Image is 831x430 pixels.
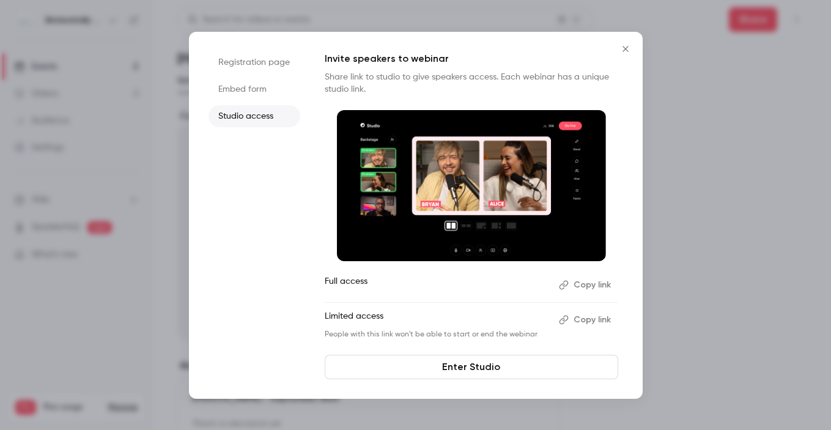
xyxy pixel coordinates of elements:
button: Copy link [554,275,618,295]
a: Enter Studio [325,355,618,379]
button: Close [613,37,638,61]
p: Full access [325,275,549,295]
button: Copy link [554,310,618,330]
p: People with this link won't be able to start or end the webinar [325,330,549,339]
p: Invite speakers to webinar [325,51,618,66]
p: Share link to studio to give speakers access. Each webinar has a unique studio link. [325,71,618,95]
li: Embed form [209,78,300,100]
img: Invite speakers to webinar [337,110,606,262]
li: Studio access [209,105,300,127]
p: Limited access [325,310,549,330]
li: Registration page [209,51,300,73]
